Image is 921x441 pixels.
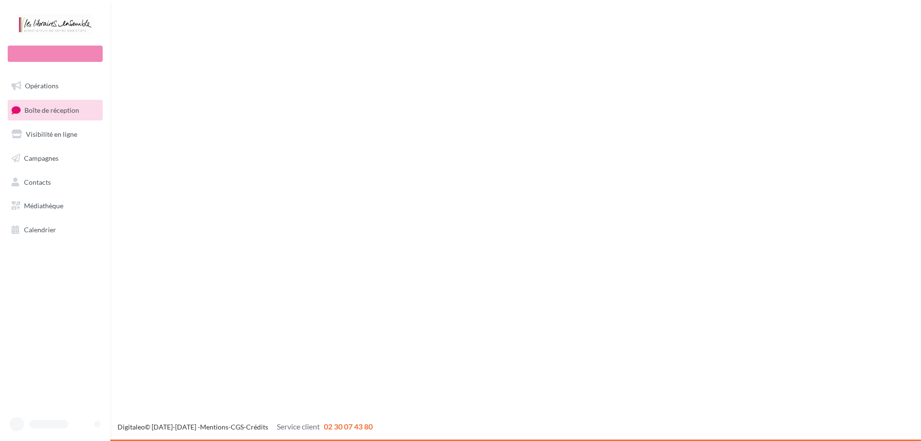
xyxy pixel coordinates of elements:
[200,423,228,431] a: Mentions
[6,124,105,144] a: Visibilité en ligne
[6,148,105,168] a: Campagnes
[24,226,56,234] span: Calendrier
[6,100,105,120] a: Boîte de réception
[324,422,373,431] span: 02 30 07 43 80
[277,422,320,431] span: Service client
[118,423,373,431] span: © [DATE]-[DATE] - - -
[6,196,105,216] a: Médiathèque
[24,202,63,210] span: Médiathèque
[24,106,79,114] span: Boîte de réception
[25,82,59,90] span: Opérations
[24,178,51,186] span: Contacts
[26,130,77,138] span: Visibilité en ligne
[6,172,105,192] a: Contacts
[24,154,59,162] span: Campagnes
[6,220,105,240] a: Calendrier
[6,76,105,96] a: Opérations
[246,423,268,431] a: Crédits
[231,423,244,431] a: CGS
[8,46,103,62] div: Nouvelle campagne
[118,423,145,431] a: Digitaleo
